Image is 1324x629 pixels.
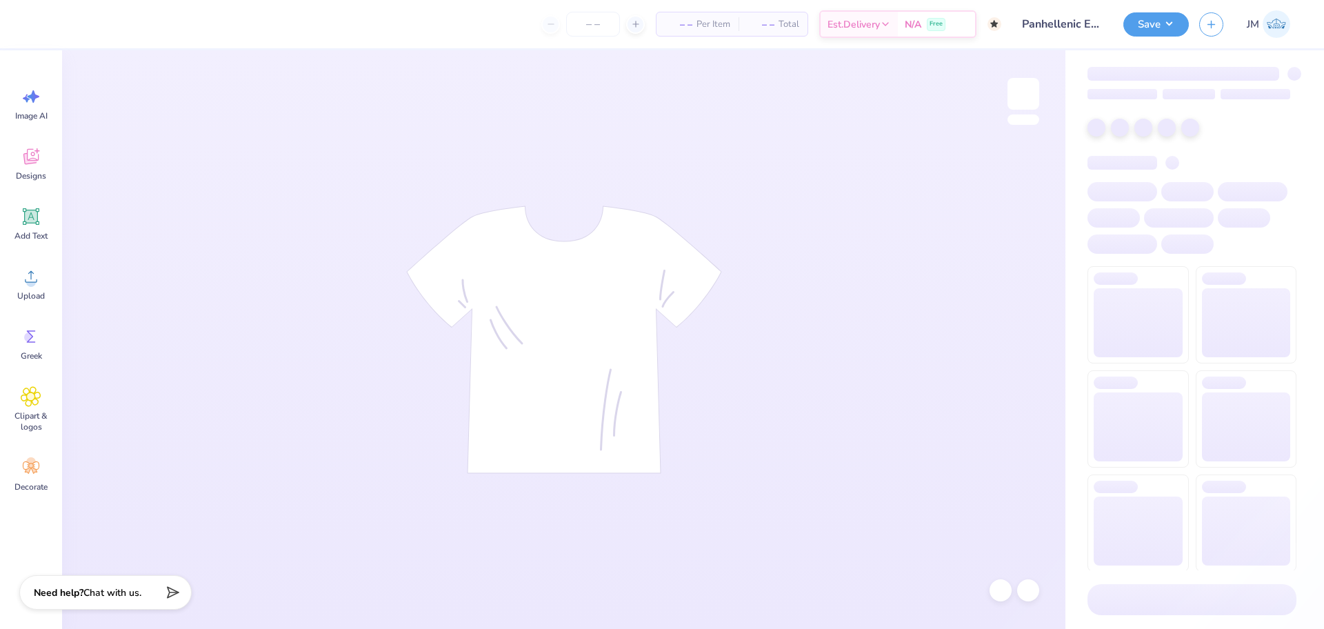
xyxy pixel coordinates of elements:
[15,110,48,121] span: Image AI
[406,206,722,474] img: tee-skeleton.svg
[8,410,54,432] span: Clipart & logos
[17,290,45,301] span: Upload
[14,481,48,492] span: Decorate
[566,12,620,37] input: – –
[16,170,46,181] span: Designs
[665,17,692,32] span: – –
[747,17,774,32] span: – –
[34,586,83,599] strong: Need help?
[83,586,141,599] span: Chat with us.
[827,17,880,32] span: Est. Delivery
[21,350,42,361] span: Greek
[14,230,48,241] span: Add Text
[1123,12,1189,37] button: Save
[930,19,943,29] span: Free
[1263,10,1290,38] img: John Michael Binayas
[1247,17,1259,32] span: JM
[779,17,799,32] span: Total
[1241,10,1296,38] a: JM
[905,17,921,32] span: N/A
[696,17,730,32] span: Per Item
[1012,10,1113,38] input: Untitled Design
